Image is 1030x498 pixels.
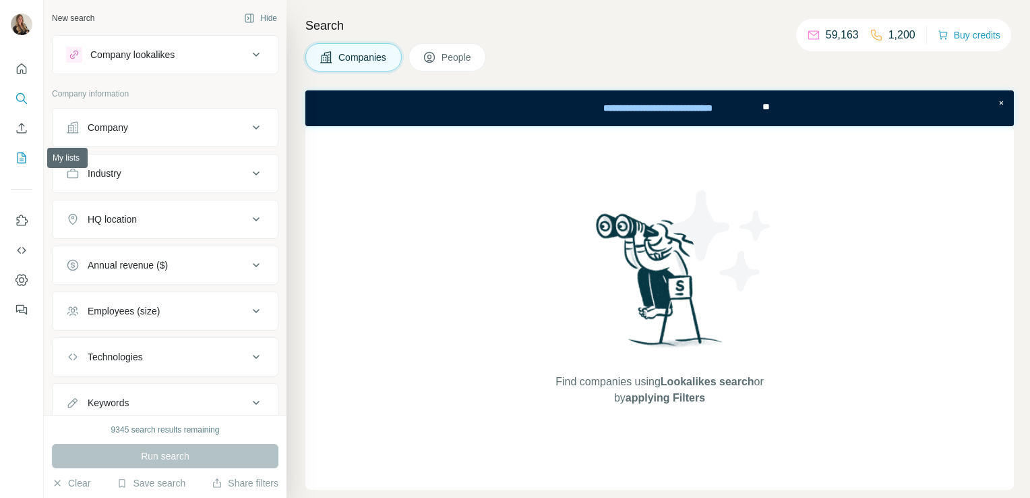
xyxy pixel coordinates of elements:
[53,203,278,236] button: HQ location
[11,13,32,35] img: Avatar
[111,424,220,436] div: 9345 search results remaining
[235,8,286,28] button: Hide
[88,258,168,272] div: Annual revenue ($)
[11,209,32,233] button: Use Surfe on LinkedIn
[305,16,1014,35] h4: Search
[117,476,185,490] button: Save search
[90,48,175,61] div: Company lookalikes
[11,86,32,111] button: Search
[53,38,278,71] button: Company lookalikes
[11,116,32,140] button: Enrich CSV
[661,376,754,387] span: Lookalikes search
[88,396,129,410] div: Keywords
[590,210,730,360] img: Surfe Illustration - Woman searching with binoculars
[826,27,859,43] p: 59,163
[88,121,128,134] div: Company
[53,341,278,373] button: Technologies
[53,157,278,190] button: Industry
[626,392,705,404] span: applying Filters
[88,213,137,226] div: HQ location
[11,268,32,292] button: Dashboard
[338,51,388,64] span: Companies
[660,180,781,302] img: Surfe Illustration - Stars
[53,111,278,144] button: Company
[52,12,94,24] div: New search
[888,27,915,43] p: 1,200
[11,146,32,170] button: My lists
[212,476,278,490] button: Share filters
[52,476,90,490] button: Clear
[305,90,1014,126] iframe: Banner
[11,57,32,81] button: Quick start
[88,304,160,318] div: Employees (size)
[11,238,32,262] button: Use Surfe API
[88,167,121,180] div: Industry
[551,374,767,406] span: Find companies using or by
[938,26,1000,45] button: Buy credits
[53,249,278,281] button: Annual revenue ($)
[88,350,143,364] div: Technologies
[442,51,473,64] span: People
[52,88,278,100] p: Company information
[53,295,278,327] button: Employees (size)
[11,298,32,322] button: Feedback
[53,387,278,419] button: Keywords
